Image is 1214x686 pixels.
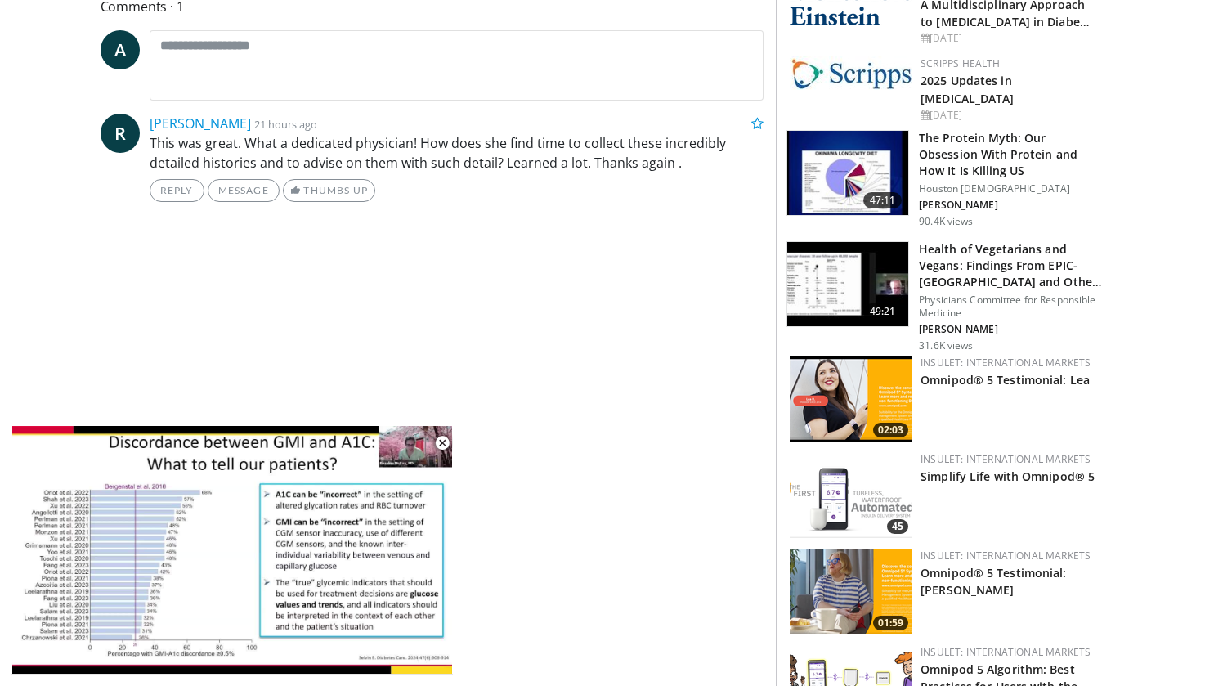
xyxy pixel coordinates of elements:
[787,131,908,216] img: b7b8b05e-5021-418b-a89a-60a270e7cf82.150x105_q85_crop-smart_upscale.jpg
[208,179,280,202] a: Message
[921,108,1100,123] div: [DATE]
[921,645,1091,659] a: Insulet: International Markets
[101,114,140,153] a: R
[786,130,1103,228] a: 47:11 The Protein Myth: Our Obsession With Protein and How It Is Killing US Houston [DEMOGRAPHIC_...
[787,242,908,327] img: 606f2b51-b844-428b-aa21-8c0c72d5a896.150x105_q85_crop-smart_upscale.jpg
[919,215,973,228] p: 90.4K views
[887,519,908,534] span: 45
[790,356,912,442] img: 85ac4157-e7e8-40bb-9454-b1e4c1845598.png.150x105_q85_crop-smart_upscale.png
[921,469,1095,484] a: Simplify Life with Omnipod® 5
[790,549,912,634] img: 6d50c0dd-ba08-46d7-8ee2-cf2a961867be.png.150x105_q85_crop-smart_upscale.png
[790,356,912,442] a: 02:03
[101,30,140,69] a: A
[790,452,912,538] img: f4bac35f-2703-40d6-a70d-02c4a6bd0abe.png.150x105_q85_crop-smart_upscale.png
[921,56,1000,70] a: Scripps Health
[921,565,1066,598] a: Omnipod® 5 Testimonial: [PERSON_NAME]
[11,426,453,675] video-js: Video Player
[254,117,317,132] small: 21 hours ago
[919,323,1103,336] p: [PERSON_NAME]
[283,179,375,202] a: Thumbs Up
[919,294,1103,320] p: Physicians Committee for Responsible Medicine
[150,114,251,132] a: [PERSON_NAME]
[790,56,912,90] img: c9f2b0b7-b02a-4276-a72a-b0cbb4230bc1.jpg.150x105_q85_autocrop_double_scale_upscale_version-0.2.jpg
[921,372,1090,388] a: Omnipod® 5 Testimonial: Lea
[786,241,1103,352] a: 49:21 Health of Vegetarians and Vegans: Findings From EPIC-[GEOGRAPHIC_DATA] and Othe… Physicians...
[426,426,459,460] button: Close
[150,179,204,202] a: Reply
[919,339,973,352] p: 31.6K views
[863,192,903,208] span: 47:11
[863,303,903,320] span: 49:21
[919,182,1103,195] p: Houston [DEMOGRAPHIC_DATA]
[921,356,1091,370] a: Insulet: International Markets
[919,241,1103,290] h3: Health of Vegetarians and Vegans: Findings From EPIC-[GEOGRAPHIC_DATA] and Othe…
[921,31,1100,46] div: [DATE]
[150,133,764,173] p: This was great. What a dedicated physician! How does she find time to collect these incredibly de...
[921,452,1091,466] a: Insulet: International Markets
[790,549,912,634] a: 01:59
[919,199,1103,212] p: [PERSON_NAME]
[919,130,1103,179] h3: The Protein Myth: Our Obsession With Protein and How It Is Killing US
[873,423,908,437] span: 02:03
[873,616,908,630] span: 01:59
[921,73,1014,105] a: 2025 Updates in [MEDICAL_DATA]
[921,549,1091,563] a: Insulet: International Markets
[790,452,912,538] a: 45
